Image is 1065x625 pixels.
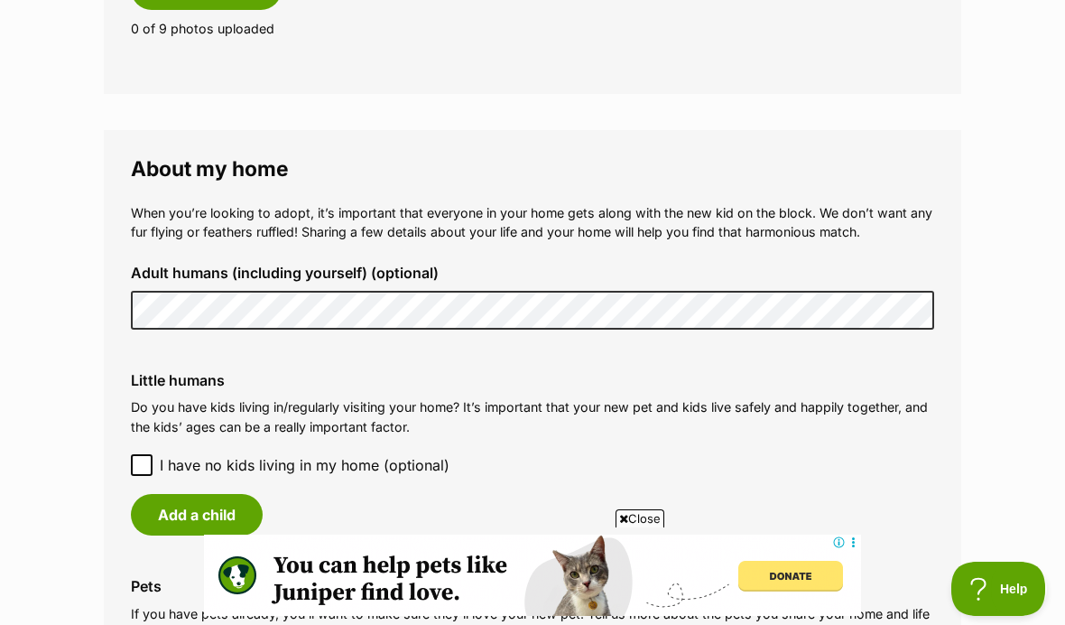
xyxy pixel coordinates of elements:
[131,494,263,536] button: Add a child
[160,454,449,476] span: I have no kids living in my home (optional)
[131,157,934,181] legend: About my home
[131,265,934,281] label: Adult humans (including yourself) (optional)
[951,562,1047,616] iframe: Help Scout Beacon - Open
[131,372,934,388] label: Little humans
[131,578,934,594] label: Pets
[616,509,664,527] span: Close
[131,397,934,436] p: Do you have kids living in/regularly visiting your home? It’s important that your new pet and kid...
[204,535,861,616] iframe: Advertisement
[131,203,934,242] p: When you’re looking to adopt, it’s important that everyone in your home gets along with the new k...
[131,19,934,38] p: 0 of 9 photos uploaded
